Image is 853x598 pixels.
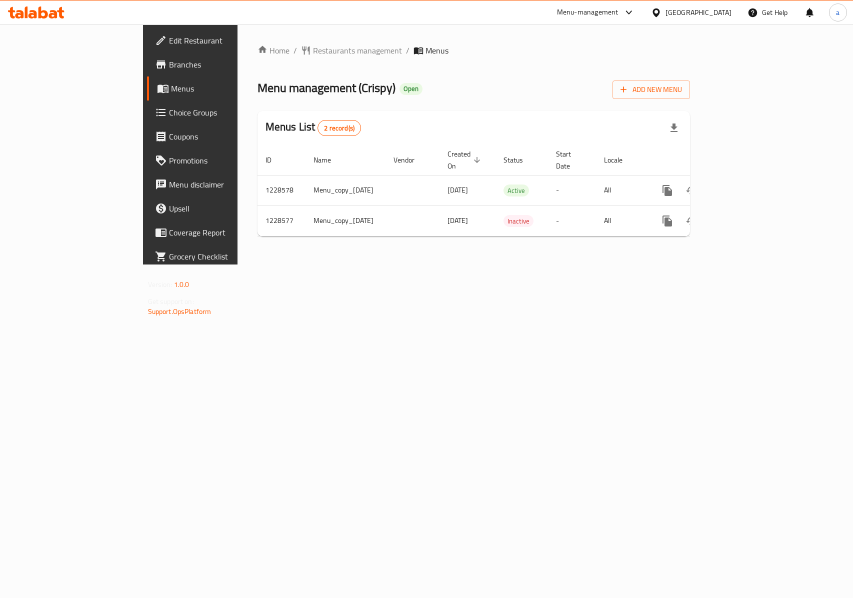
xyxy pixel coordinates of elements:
[665,7,731,18] div: [GEOGRAPHIC_DATA]
[399,83,422,95] div: Open
[317,120,361,136] div: Total records count
[393,154,427,166] span: Vendor
[169,58,277,70] span: Branches
[662,116,686,140] div: Export file
[147,244,285,268] a: Grocery Checklist
[147,196,285,220] a: Upsell
[447,183,468,196] span: [DATE]
[503,185,529,196] span: Active
[313,154,344,166] span: Name
[148,305,211,318] a: Support.OpsPlatform
[399,84,422,93] span: Open
[647,145,759,175] th: Actions
[257,76,395,99] span: Menu management ( Crispy )
[612,80,690,99] button: Add New Menu
[313,44,402,56] span: Restaurants management
[503,154,536,166] span: Status
[679,209,703,233] button: Change Status
[679,178,703,202] button: Change Status
[169,130,277,142] span: Coupons
[147,28,285,52] a: Edit Restaurant
[293,44,297,56] li: /
[556,148,584,172] span: Start Date
[171,82,277,94] span: Menus
[301,44,402,56] a: Restaurants management
[147,124,285,148] a: Coupons
[147,148,285,172] a: Promotions
[257,44,690,56] nav: breadcrumb
[503,184,529,196] div: Active
[655,178,679,202] button: more
[596,205,647,236] td: All
[406,44,409,56] li: /
[620,83,682,96] span: Add New Menu
[147,52,285,76] a: Branches
[147,172,285,196] a: Menu disclaimer
[169,154,277,166] span: Promotions
[447,214,468,227] span: [DATE]
[596,175,647,205] td: All
[169,178,277,190] span: Menu disclaimer
[169,106,277,118] span: Choice Groups
[548,205,596,236] td: -
[147,220,285,244] a: Coverage Report
[257,145,759,236] table: enhanced table
[169,34,277,46] span: Edit Restaurant
[265,119,361,136] h2: Menus List
[148,278,172,291] span: Version:
[503,215,533,227] span: Inactive
[169,202,277,214] span: Upsell
[174,278,189,291] span: 1.0.0
[318,123,360,133] span: 2 record(s)
[265,154,284,166] span: ID
[447,148,483,172] span: Created On
[548,175,596,205] td: -
[305,175,385,205] td: Menu_copy_[DATE]
[147,76,285,100] a: Menus
[169,250,277,262] span: Grocery Checklist
[169,226,277,238] span: Coverage Report
[604,154,635,166] span: Locale
[425,44,448,56] span: Menus
[148,295,194,308] span: Get support on:
[557,6,618,18] div: Menu-management
[147,100,285,124] a: Choice Groups
[305,205,385,236] td: Menu_copy_[DATE]
[836,7,839,18] span: a
[655,209,679,233] button: more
